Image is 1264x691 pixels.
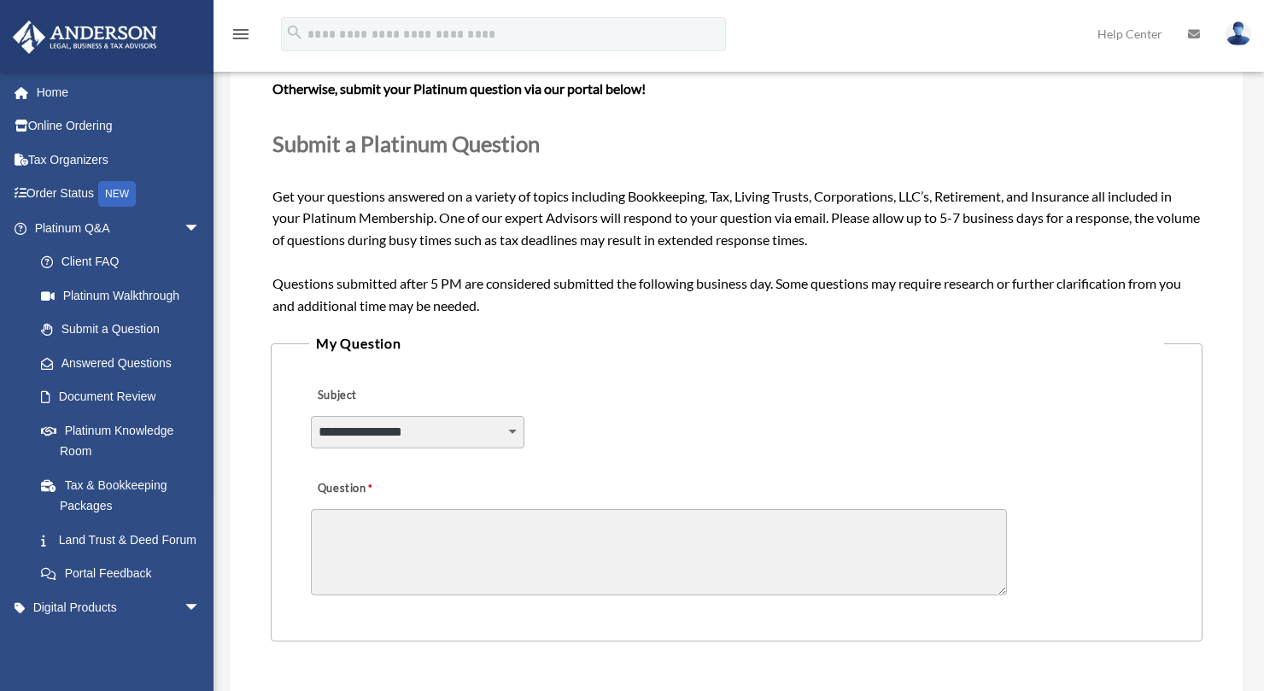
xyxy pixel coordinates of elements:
[12,109,226,143] a: Online Ordering
[24,278,226,313] a: Platinum Walkthrough
[272,12,1200,313] span: Get your questions answered on a variety of topics including Bookkeeping, Tax, Living Trusts, Cor...
[24,468,226,523] a: Tax & Bookkeeping Packages
[231,30,251,44] a: menu
[184,590,218,625] span: arrow_drop_down
[24,380,226,414] a: Document Review
[1226,21,1251,46] img: User Pic
[12,143,226,177] a: Tax Organizers
[24,245,226,279] a: Client FAQ
[24,523,226,557] a: Land Trust & Deed Forum
[8,20,162,54] img: Anderson Advisors Platinum Portal
[311,384,473,408] label: Subject
[285,23,304,42] i: search
[24,413,226,468] a: Platinum Knowledge Room
[24,313,218,347] a: Submit a Question
[12,177,226,212] a: Order StatusNEW
[184,211,218,246] span: arrow_drop_down
[272,131,540,156] span: Submit a Platinum Question
[24,346,226,380] a: Answered Questions
[309,331,1164,355] legend: My Question
[24,557,226,591] a: Portal Feedback
[12,211,226,245] a: Platinum Q&Aarrow_drop_down
[184,624,218,659] span: arrow_drop_down
[311,477,443,501] label: Question
[12,75,226,109] a: Home
[272,80,646,97] b: Otherwise, submit your Platinum question via our portal below!
[98,181,136,207] div: NEW
[12,590,226,624] a: Digital Productsarrow_drop_down
[231,24,251,44] i: menu
[12,624,226,659] a: My Entitiesarrow_drop_down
